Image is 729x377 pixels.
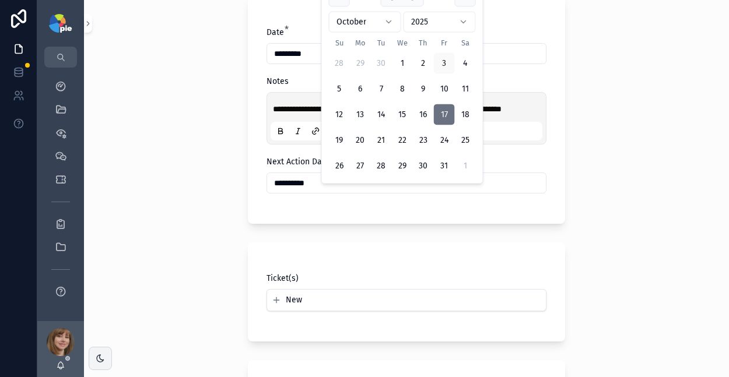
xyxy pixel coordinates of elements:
[455,156,476,177] button: Saturday, November 1st, 2025
[371,130,392,151] button: Tuesday, October 21st, 2025
[455,130,476,151] button: Saturday, October 25th, 2025
[272,294,541,306] button: New
[329,130,350,151] button: Sunday, October 19th, 2025
[455,79,476,100] button: Saturday, October 11th, 2025
[455,104,476,125] button: Saturday, October 18th, 2025
[49,14,72,33] img: App logo
[413,53,434,74] button: Thursday, October 2nd, 2025
[329,37,476,177] table: October 2025
[413,79,434,100] button: Thursday, October 9th, 2025
[267,273,299,283] span: Ticket(s)
[392,156,413,177] button: Wednesday, October 29th, 2025
[434,79,455,100] button: Friday, October 10th, 2025
[371,104,392,125] button: Tuesday, October 14th, 2025
[267,157,330,167] span: Next Action Date
[434,104,455,125] button: Friday, October 17th, 2025, selected
[392,130,413,151] button: Wednesday, October 22nd, 2025
[371,37,392,48] th: Tuesday
[37,68,84,317] div: scrollable content
[329,79,350,100] button: Sunday, October 5th, 2025
[392,53,413,74] button: Wednesday, October 1st, 2025
[267,27,284,37] span: Date
[286,294,302,306] span: New
[434,37,455,48] th: Friday
[350,104,371,125] button: Monday, October 13th, 2025
[413,156,434,177] button: Thursday, October 30th, 2025
[350,37,371,48] th: Monday
[350,130,371,151] button: Monday, October 20th, 2025
[413,104,434,125] button: Thursday, October 16th, 2025
[329,104,350,125] button: Sunday, October 12th, 2025
[371,79,392,100] button: Tuesday, October 7th, 2025
[392,79,413,100] button: Wednesday, October 8th, 2025
[392,104,413,125] button: Wednesday, October 15th, 2025
[392,37,413,48] th: Wednesday
[371,53,392,74] button: Tuesday, September 30th, 2025
[434,130,455,151] button: Friday, October 24th, 2025
[267,76,289,86] span: Notes
[434,156,455,177] button: Friday, October 31st, 2025
[371,156,392,177] button: Tuesday, October 28th, 2025
[329,37,350,48] th: Sunday
[455,53,476,74] button: Saturday, October 4th, 2025
[455,37,476,48] th: Saturday
[329,53,350,74] button: Sunday, September 28th, 2025
[350,79,371,100] button: Monday, October 6th, 2025
[413,130,434,151] button: Thursday, October 23rd, 2025
[350,156,371,177] button: Monday, October 27th, 2025
[413,37,434,48] th: Thursday
[329,156,350,177] button: Sunday, October 26th, 2025
[350,53,371,74] button: Monday, September 29th, 2025
[434,53,455,74] button: Today, Friday, October 3rd, 2025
